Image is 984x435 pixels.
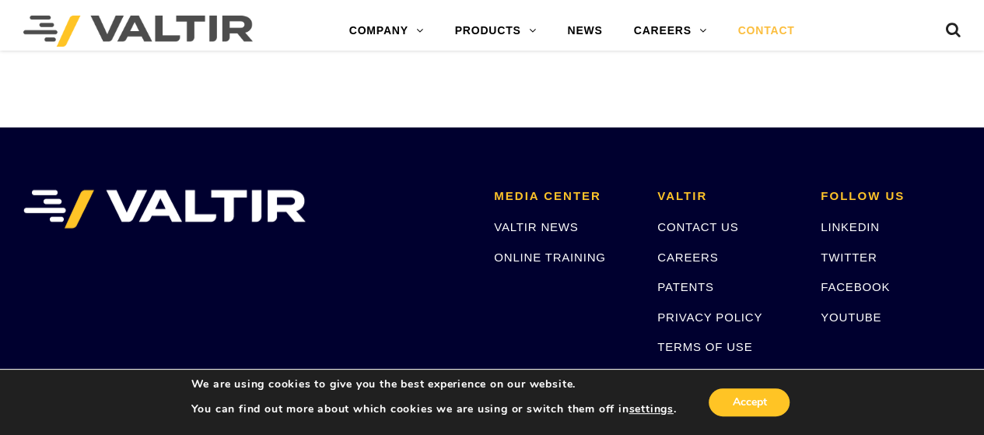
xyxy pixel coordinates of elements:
a: FACEBOOK [821,280,890,293]
img: VALTIR [23,190,306,229]
a: PATENTS [657,280,714,293]
a: VALTIR NEWS [494,220,578,233]
button: Accept [709,388,790,416]
p: You can find out more about which cookies we are using or switch them off in . [191,402,677,416]
a: CAREERS [657,251,718,264]
a: CAREERS [618,16,723,47]
h2: MEDIA CENTER [494,190,634,203]
a: TERMS OF USE [657,340,752,353]
a: TWITTER [821,251,877,264]
a: CONTACT US [657,220,738,233]
p: We are using cookies to give you the best experience on our website. [191,377,677,391]
a: CONTACT [722,16,810,47]
a: LINKEDIN [821,220,880,233]
a: COMPANY [334,16,439,47]
button: settings [629,402,673,416]
a: YOUTUBE [821,310,881,324]
h2: FOLLOW US [821,190,961,203]
img: Valtir [23,16,253,47]
p: © Copyright 2023 Valtir, LLC. All Rights Reserved. [657,368,797,386]
a: PRODUCTS [439,16,552,47]
a: PRIVACY POLICY [657,310,762,324]
a: NEWS [552,16,618,47]
h2: VALTIR [657,190,797,203]
a: ONLINE TRAINING [494,251,605,264]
